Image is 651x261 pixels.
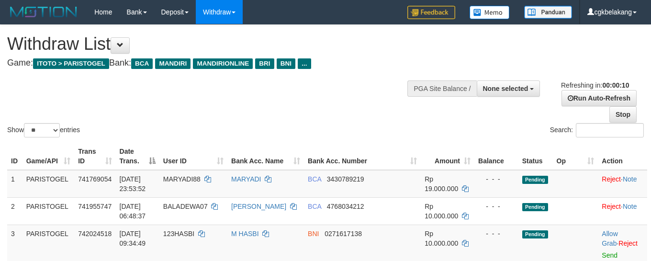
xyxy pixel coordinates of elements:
[78,175,112,183] span: 741769054
[74,143,115,170] th: Trans ID: activate to sort column ascending
[277,58,295,69] span: BNI
[308,203,321,210] span: BCA
[163,175,201,183] span: MARYADI88
[24,123,60,137] select: Showentries
[598,143,647,170] th: Action
[227,143,304,170] th: Bank Acc. Name: activate to sort column ascending
[231,203,286,210] a: [PERSON_NAME]
[524,6,572,19] img: panduan.png
[7,123,80,137] label: Show entries
[308,175,321,183] span: BCA
[7,143,22,170] th: ID
[33,58,109,69] span: ITOTO > PARISTOGEL
[255,58,274,69] span: BRI
[561,81,629,89] span: Refreshing in:
[478,174,515,184] div: - - -
[155,58,191,69] span: MANDIRI
[78,230,112,238] span: 742024518
[522,230,548,238] span: Pending
[522,176,548,184] span: Pending
[7,5,80,19] img: MOTION_logo.png
[598,197,647,225] td: ·
[327,203,364,210] span: Copy 4768034212 to clipboard
[327,175,364,183] span: Copy 3430789219 to clipboard
[308,230,319,238] span: BNI
[470,6,510,19] img: Button%20Memo.svg
[421,143,474,170] th: Amount: activate to sort column ascending
[474,143,518,170] th: Balance
[159,143,227,170] th: User ID: activate to sort column ascending
[478,229,515,238] div: - - -
[22,197,74,225] td: PARISTOGEL
[163,230,194,238] span: 123HASBI
[407,80,476,97] div: PGA Site Balance /
[120,230,146,247] span: [DATE] 09:34:49
[425,175,458,193] span: Rp 19.000.000
[602,203,621,210] a: Reject
[602,230,618,247] span: ·
[22,170,74,198] td: PARISTOGEL
[623,175,637,183] a: Note
[116,143,159,170] th: Date Trans.: activate to sort column descending
[120,203,146,220] span: [DATE] 06:48:37
[7,197,22,225] td: 2
[163,203,208,210] span: BALADEWA07
[298,58,311,69] span: ...
[477,80,540,97] button: None selected
[7,170,22,198] td: 1
[561,90,637,106] a: Run Auto-Refresh
[7,34,425,54] h1: Withdraw List
[325,230,362,238] span: Copy 0271617138 to clipboard
[602,81,629,89] strong: 00:00:10
[602,175,621,183] a: Reject
[425,230,458,247] span: Rp 10.000.000
[553,143,598,170] th: Op: activate to sort column ascending
[131,58,153,69] span: BCA
[425,203,458,220] span: Rp 10.000.000
[550,123,644,137] label: Search:
[618,239,638,247] a: Reject
[304,143,421,170] th: Bank Acc. Number: activate to sort column ascending
[598,170,647,198] td: ·
[231,230,259,238] a: M HASBI
[120,175,146,193] span: [DATE] 23:53:52
[231,175,261,183] a: MARYADI
[407,6,455,19] img: Feedback.jpg
[623,203,637,210] a: Note
[478,202,515,211] div: - - -
[78,203,112,210] span: 741955747
[7,58,425,68] h4: Game: Bank:
[576,123,644,137] input: Search:
[483,85,528,92] span: None selected
[22,143,74,170] th: Game/API: activate to sort column ascending
[602,230,617,247] a: Allow Grab
[193,58,253,69] span: MANDIRIONLINE
[522,203,548,211] span: Pending
[609,106,637,123] a: Stop
[518,143,553,170] th: Status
